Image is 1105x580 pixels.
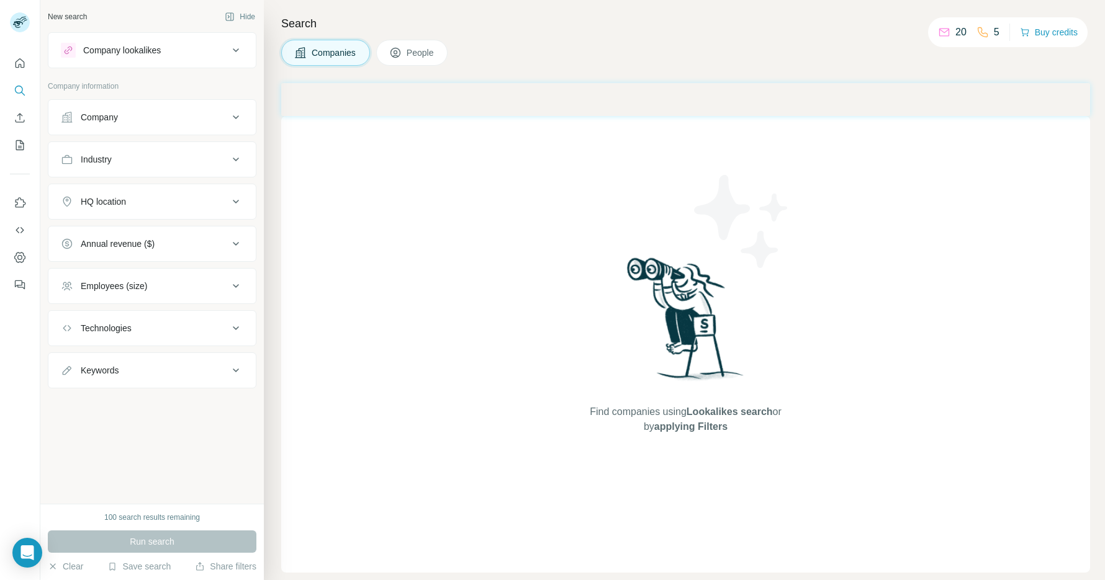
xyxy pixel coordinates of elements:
button: Clear [48,560,83,573]
div: 100 search results remaining [104,512,200,523]
div: Company lookalikes [83,44,161,56]
button: Hide [216,7,264,26]
button: Annual revenue ($) [48,229,256,259]
div: Technologies [81,322,132,334]
div: Employees (size) [81,280,147,292]
iframe: Banner [281,83,1090,116]
img: Surfe Illustration - Stars [686,166,798,277]
div: Open Intercom Messenger [12,538,42,568]
button: Enrich CSV [10,107,30,129]
button: Dashboard [10,246,30,269]
button: Keywords [48,355,256,385]
div: Annual revenue ($) [81,238,155,250]
button: Company [48,102,256,132]
button: HQ location [48,187,256,216]
button: Company lookalikes [48,35,256,65]
button: Search [10,79,30,102]
button: Employees (size) [48,271,256,301]
div: New search [48,11,87,22]
button: Technologies [48,313,256,343]
button: Use Surfe API [10,219,30,241]
button: Use Surfe on LinkedIn [10,192,30,214]
button: Industry [48,145,256,174]
button: Feedback [10,274,30,296]
button: Save search [107,560,171,573]
h4: Search [281,15,1090,32]
p: 20 [955,25,967,40]
button: Quick start [10,52,30,74]
img: Surfe Illustration - Woman searching with binoculars [621,254,751,393]
button: My lists [10,134,30,156]
p: 5 [994,25,999,40]
div: Industry [81,153,112,166]
span: applying Filters [654,421,728,432]
button: Share filters [195,560,256,573]
span: Find companies using or by [586,404,785,434]
div: Keywords [81,364,119,377]
button: Buy credits [1020,24,1078,41]
span: Companies [312,47,357,59]
p: Company information [48,81,256,92]
div: Company [81,111,118,123]
span: Lookalikes search [687,406,773,417]
div: HQ location [81,195,126,208]
span: People [407,47,435,59]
